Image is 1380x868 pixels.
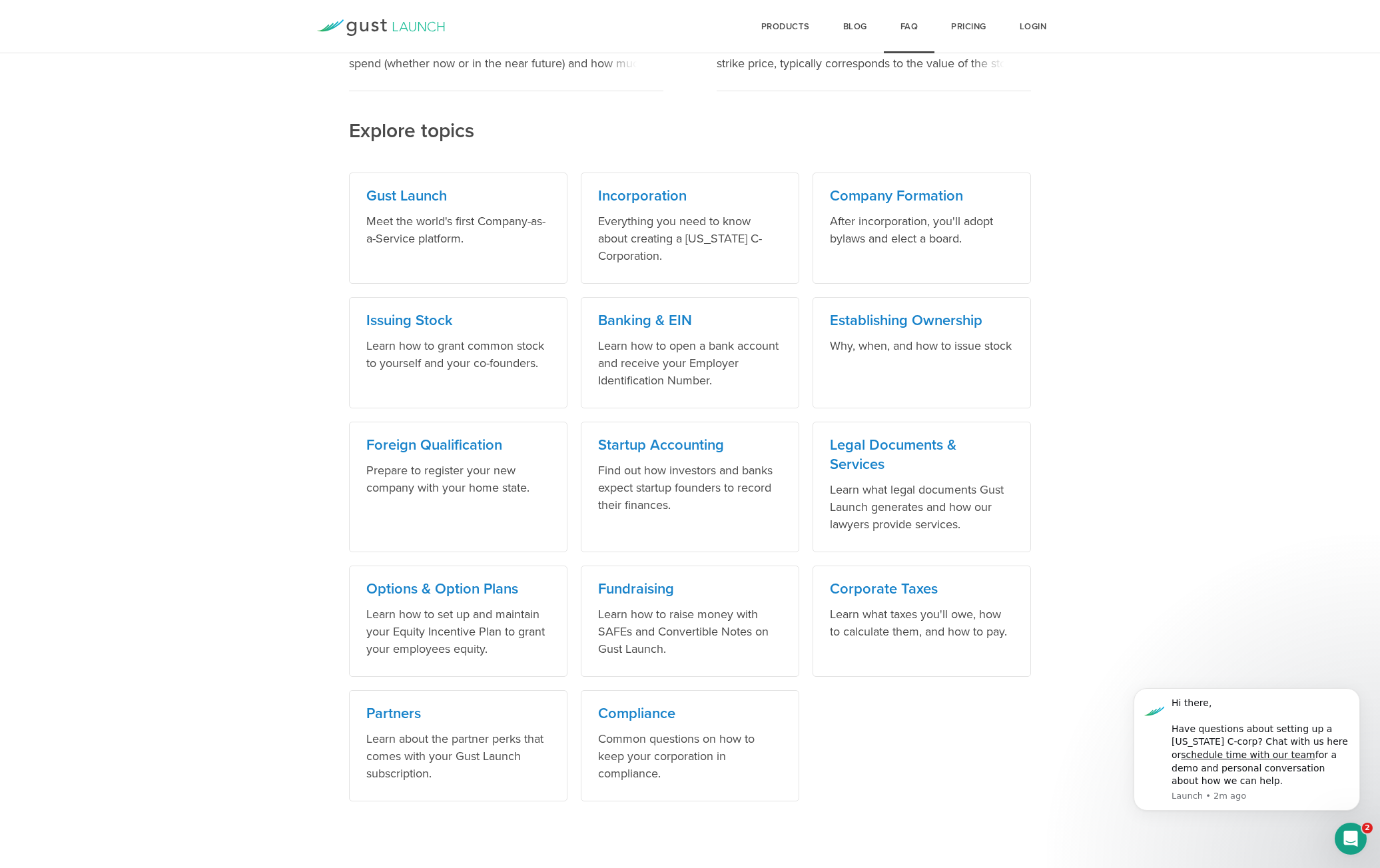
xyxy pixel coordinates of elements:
p: Learn how to set up and maintain your Equity Incentive Plan to grant your employees equity. [366,606,550,657]
span: 2 [1362,823,1373,833]
h3: Compliance [598,704,782,723]
p: Learn about the partner perks that comes with your Gust Launch subscription. [366,730,550,782]
p: Prepare to register your new company with your home state. [366,462,550,496]
h3: Foreign Qualification [366,436,550,455]
h3: Corporate Taxes [830,580,1014,599]
p: Learn how to grant common stock to yourself and your co-founders. [366,337,550,372]
h2: Explore topics [349,28,1031,145]
h3: Company Formation [830,187,1014,206]
p: Learn what legal documents Gust Launch generates and how our lawyers provide services. [830,481,1014,533]
p: Meet the world's first Company-as-a-Service platform. [366,213,550,247]
h3: Options & Option Plans [366,580,550,599]
iframe: Intercom live chat [1335,823,1367,855]
h3: Incorporation [598,187,782,206]
a: Banking & EIN Learn how to open a bank account and receive your Employer Identification Number. [581,297,799,408]
a: Company Formation After incorporation, you'll adopt bylaws and elect a board. [813,173,1031,284]
p: Everything you need to know about creating a [US_STATE] C-Corporation. [598,213,782,264]
a: Establishing Ownership Why, when, and how to issue stock [813,297,1031,408]
h3: Fundraising [598,580,782,599]
a: Gust Launch Meet the world's first Company-as-a-Service platform. [349,173,567,284]
a: Compliance Common questions on how to keep your corporation in compliance. [581,690,799,801]
a: Issuing Stock Learn how to grant common stock to yourself and your co-founders. [349,297,567,408]
h3: Partners [366,704,550,723]
p: Learn how to open a bank account and receive your Employer Identification Number. [598,337,782,389]
p: Why, when, and how to issue stock [830,337,1014,354]
h3: Gust Launch [366,187,550,206]
a: Fundraising Learn how to raise money with SAFEs and Convertible Notes on Gust Launch. [581,566,799,677]
p: Common questions on how to keep your corporation in compliance. [598,730,782,782]
p: Find out how investors and banks expect startup founders to record their finances. [598,462,782,514]
h3: Issuing Stock [366,311,550,330]
h3: Establishing Ownership [830,311,1014,330]
a: Incorporation Everything you need to know about creating a [US_STATE] C-Corporation. [581,173,799,284]
h3: Startup Accounting [598,436,782,455]
a: Legal Documents & Services Learn what legal documents Gust Launch generates and how our lawyers p... [813,422,1031,552]
p: After incorporation, you'll adopt bylaws and elect a board. [830,213,1014,247]
h3: Legal Documents & Services [830,436,1014,474]
h3: Banking & EIN [598,311,782,330]
p: Learn what taxes you'll owe, how to calculate them, and how to pay. [830,606,1014,640]
a: Corporate Taxes Learn what taxes you'll owe, how to calculate them, and how to pay. [813,566,1031,677]
a: Options & Option Plans Learn how to set up and maintain your Equity Incentive Plan to grant your ... [349,566,567,677]
a: Startup Accounting Find out how investors and banks expect startup founders to record their finan... [581,422,799,552]
p: Learn how to raise money with SAFEs and Convertible Notes on Gust Launch. [598,606,782,657]
a: Foreign Qualification Prepare to register your new company with your home state. [349,422,567,552]
a: Partners Learn about the partner perks that comes with your Gust Launch subscription. [349,690,567,801]
iframe: Intercom notifications message [1114,668,1380,832]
